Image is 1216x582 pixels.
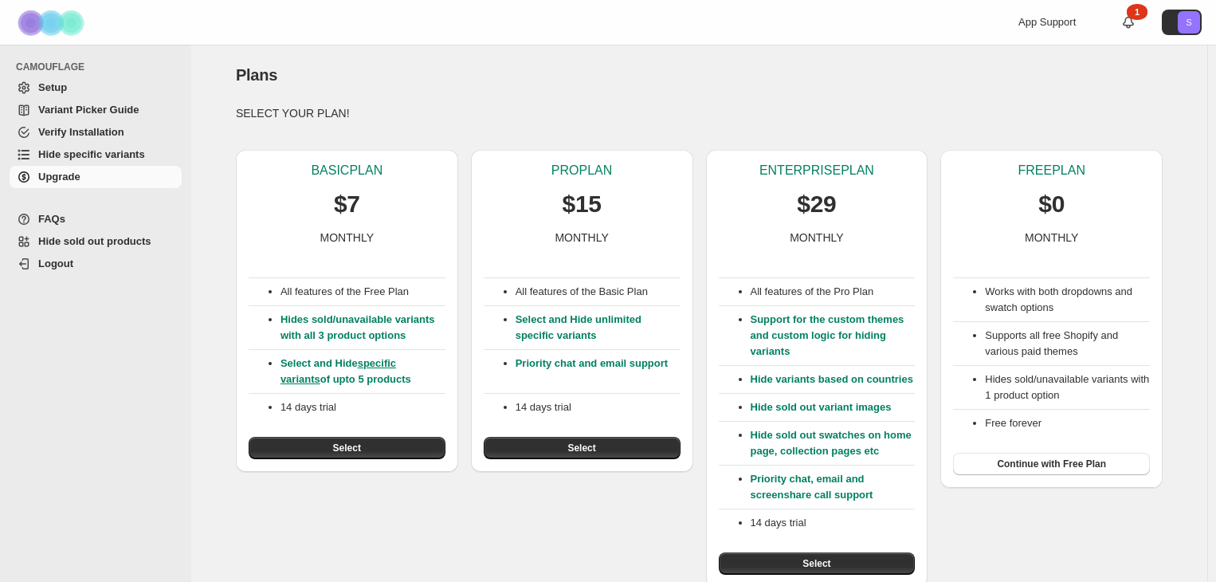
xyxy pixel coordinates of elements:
[10,166,182,188] a: Upgrade
[280,356,445,387] p: Select and Hide of upto 5 products
[38,126,124,138] span: Verify Installation
[751,515,916,531] p: 14 days trial
[16,61,183,73] span: CAMOUFLAGE
[333,442,361,454] span: Select
[1038,188,1065,220] p: $0
[1120,14,1136,30] a: 1
[551,163,612,179] p: PRO PLAN
[751,312,916,360] p: Support for the custom themes and custom logic for hiding variants
[38,258,73,269] span: Logout
[719,553,916,575] button: Select
[567,442,595,454] span: Select
[249,437,445,459] button: Select
[555,230,608,246] p: MONTHLY
[236,105,1163,121] p: SELECT YOUR PLAN!
[280,284,445,300] p: All features of the Free Plan
[790,230,843,246] p: MONTHLY
[10,121,182,144] a: Verify Installation
[1018,16,1076,28] span: App Support
[751,284,916,300] p: All features of the Pro Plan
[311,163,382,179] p: BASIC PLAN
[236,66,277,84] span: Plans
[1162,10,1202,35] button: Avatar with initials S
[38,104,139,116] span: Variant Picker Guide
[38,213,65,225] span: FAQs
[985,328,1150,360] li: Supports all free Shopify and various paid themes
[280,312,445,344] p: Hides sold/unavailable variants with all 3 product options
[751,427,916,459] p: Hide sold out swatches on home page, collection pages etc
[516,312,681,344] p: Select and Hide unlimited specific variants
[1018,163,1085,179] p: FREE PLAN
[320,230,374,246] p: MONTHLY
[759,163,874,179] p: ENTERPRISE PLAN
[516,356,681,387] p: Priority chat and email support
[516,399,681,415] p: 14 days trial
[985,415,1150,431] li: Free forever
[10,230,182,253] a: Hide sold out products
[997,458,1106,470] span: Continue with Free Plan
[10,77,182,99] a: Setup
[38,235,151,247] span: Hide sold out products
[751,471,916,503] p: Priority chat, email and screenshare call support
[10,208,182,230] a: FAQs
[484,437,681,459] button: Select
[1025,230,1078,246] p: MONTHLY
[38,148,145,160] span: Hide specific variants
[334,188,360,220] p: $7
[38,81,67,93] span: Setup
[953,453,1150,475] button: Continue with Free Plan
[10,99,182,121] a: Variant Picker Guide
[13,1,92,45] img: Camouflage
[1127,4,1147,20] div: 1
[516,284,681,300] p: All features of the Basic Plan
[985,372,1150,403] li: Hides sold/unavailable variants with 1 product option
[802,557,830,570] span: Select
[38,171,80,183] span: Upgrade
[10,144,182,166] a: Hide specific variants
[280,399,445,415] p: 14 days trial
[751,372,916,387] p: Hide variants based on countries
[751,399,916,415] p: Hide sold out variant images
[985,284,1150,316] li: Works with both dropdowns and swatch options
[1186,18,1191,27] text: S
[1178,11,1200,33] span: Avatar with initials S
[10,253,182,275] a: Logout
[563,188,602,220] p: $15
[797,188,836,220] p: $29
